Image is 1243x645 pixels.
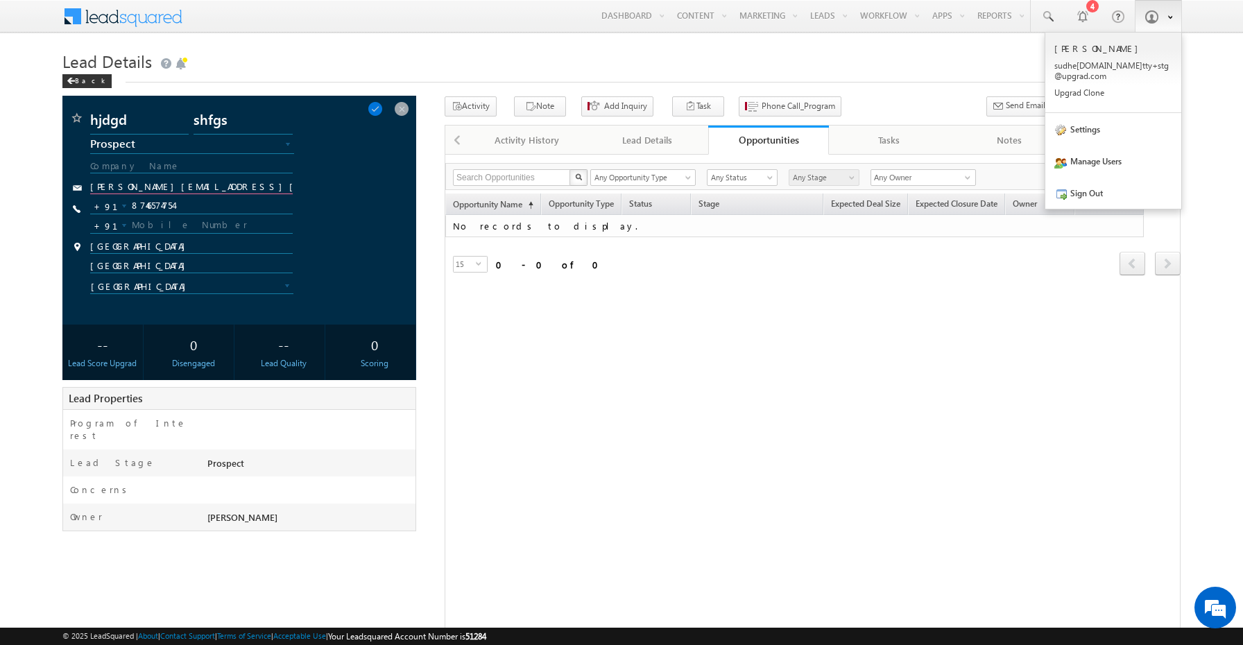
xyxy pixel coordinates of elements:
[476,260,487,266] span: select
[514,96,566,117] button: Note
[328,631,486,642] span: Your Leadsquared Account Number is
[445,96,497,117] button: Activity
[228,7,261,40] div: Minimize live chat window
[138,631,158,640] a: About
[961,132,1058,148] div: Notes
[70,417,191,442] label: Program of Interest
[707,169,778,186] a: Any Status
[1120,253,1145,275] a: prev
[599,132,696,148] div: Lead Details
[829,126,950,155] a: Tasks
[622,196,690,214] a: Status
[91,280,264,293] span: [GEOGRAPHIC_DATA]
[950,126,1070,155] a: Notes
[1006,99,1045,112] span: Send Email
[708,171,773,184] span: Any Status
[160,631,215,640] a: Contact Support
[986,96,1052,117] button: Send Email
[789,169,859,186] a: Any Stage
[90,160,293,173] input: Company Name
[698,198,719,209] span: Stage
[156,332,230,357] div: 0
[581,96,653,117] button: Add Inquiry
[1045,145,1181,177] a: Manage Users
[66,357,140,370] div: Lead Score Upgrad
[90,140,294,154] a: Prospect
[194,110,293,135] input: Last Name
[62,74,119,85] a: Back
[789,171,855,184] span: Any Stage
[156,357,230,370] div: Disengaged
[18,128,253,415] textarea: Type your message and hit 'Enter'
[62,630,486,643] span: © 2025 LeadSquared | | | | |
[204,456,415,476] div: Prospect
[496,257,607,273] div: 0 - 0 of 0
[1054,87,1172,98] p: Upgra d Clone
[1054,42,1172,54] p: [PERSON_NAME]
[762,100,835,112] span: Phone Call_Program
[916,198,997,209] span: Expected Closure Date
[454,257,476,272] span: 15
[909,196,1004,214] a: Expected Closure Date
[840,132,937,148] div: Tasks
[522,200,533,211] span: (sorted ascending)
[90,260,293,273] input: State
[273,631,326,640] a: Acceptable Use
[1120,252,1145,275] span: prev
[338,332,412,357] div: 0
[217,631,271,640] a: Terms of Service
[479,132,576,148] div: Activity History
[90,198,293,214] input: Phone Number
[70,483,132,496] label: Concerns
[62,74,112,88] div: Back
[338,357,412,370] div: Scoring
[90,110,189,135] input: First Name
[446,196,540,214] a: Opportunity Name(sorted ascending)
[1045,33,1181,113] a: [PERSON_NAME] sudhe[DOMAIN_NAME]tty+stg@upgrad.com Upgrad Clone
[90,280,294,294] a: [GEOGRAPHIC_DATA]
[591,171,687,184] span: Any Opportunity Type
[590,169,696,186] a: Any Opportunity Type
[1045,177,1181,209] a: Sign Out
[70,456,155,469] label: Lead Stage
[445,215,1144,238] td: No records to display.
[1155,252,1181,275] span: next
[708,126,829,155] a: Opportunities
[719,133,818,146] div: Opportunities
[72,73,233,91] div: Chat with us now
[957,171,975,184] a: Show All Items
[207,511,277,523] span: [PERSON_NAME]
[1054,60,1172,81] p: sudhe [DOMAIN_NAME] tty+s tg@up grad. com
[672,96,724,117] button: Task
[739,96,841,117] button: Phone Call_Program
[1155,253,1181,275] a: next
[604,100,647,112] span: Add Inquiry
[247,332,321,357] div: --
[90,137,264,150] span: Prospect
[90,241,293,254] input: City
[62,50,152,72] span: Lead Details
[871,169,976,186] input: Type to Search
[588,126,709,155] a: Lead Details
[542,196,621,214] span: Opportunity Type
[66,332,140,357] div: --
[831,198,900,209] span: Expected Deal Size
[91,198,120,214] input: +
[70,510,103,523] label: Owner
[24,73,58,91] img: d_60004797649_company_0_60004797649
[189,427,252,446] em: Start Chat
[91,218,120,233] input: +
[90,181,293,194] : Email Address
[247,357,321,370] div: Lead Quality
[575,173,582,180] img: Search
[453,199,522,209] span: Opportunity Name
[1013,198,1037,209] span: Owner
[465,631,486,642] span: 51284
[69,391,142,405] span: Lead Properties
[468,126,588,155] a: Activity History
[1045,113,1181,145] a: Settings
[90,217,293,234] input: Mobile Number
[692,196,726,214] a: Stage
[824,196,907,214] a: Expected Deal Size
